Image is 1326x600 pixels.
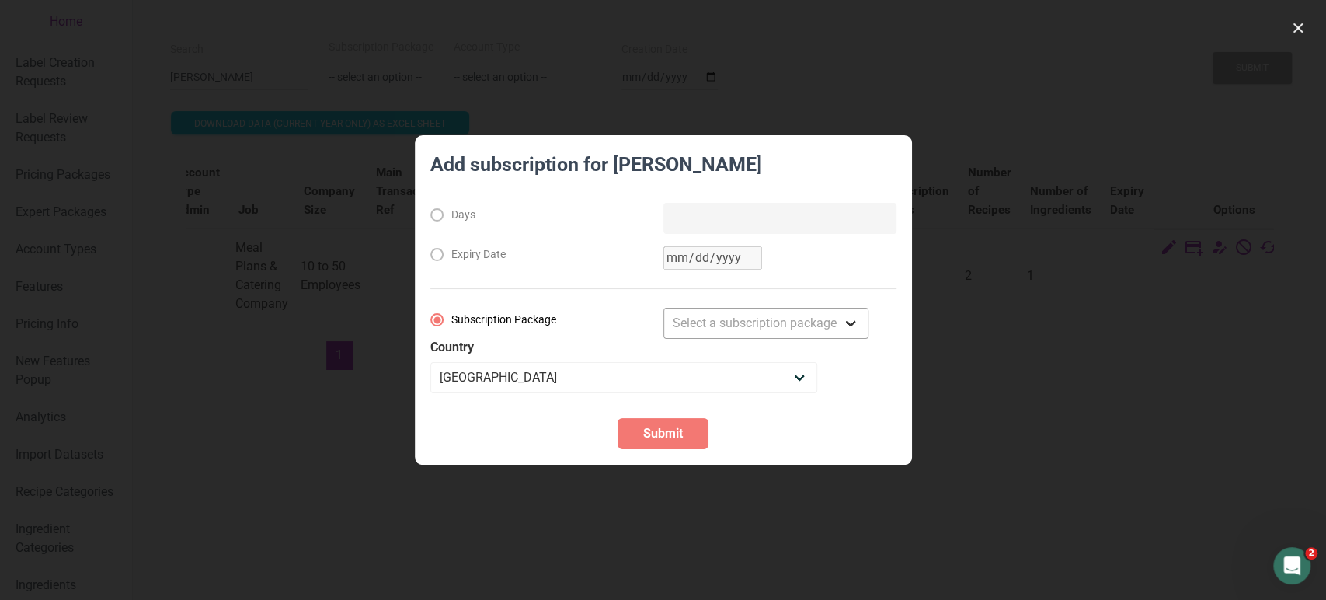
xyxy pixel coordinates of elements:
span: 2 [1305,547,1317,560]
span: Submit [643,424,683,443]
button: Submit [618,418,708,449]
iframe: Intercom live chat [1273,547,1310,584]
label: Country [430,339,896,357]
input: Select an expiry date [663,246,762,270]
span: Days [444,208,475,222]
h3: Add subscription for [PERSON_NAME] [430,151,896,203]
span: Subscription Package [444,313,556,327]
span: Expiry Date [444,248,506,262]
